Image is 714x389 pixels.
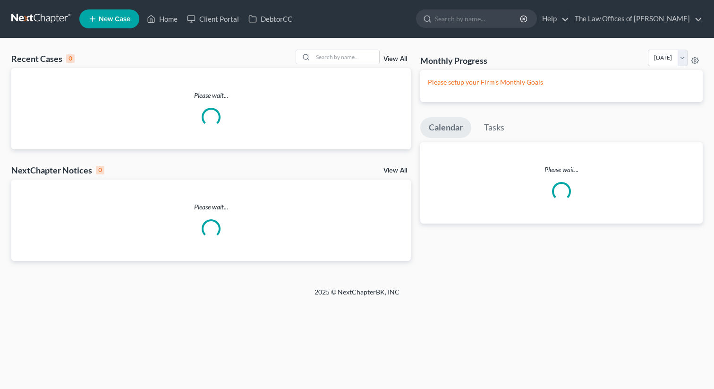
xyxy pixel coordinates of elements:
a: Calendar [420,117,471,138]
a: Help [537,10,569,27]
input: Search by name... [313,50,379,64]
div: Recent Cases [11,53,75,64]
div: 0 [66,54,75,63]
p: Please wait... [11,91,411,100]
a: The Law Offices of [PERSON_NAME] [570,10,702,27]
a: Client Portal [182,10,244,27]
a: Tasks [476,117,513,138]
p: Please wait... [420,165,703,174]
div: 2025 © NextChapterBK, INC [88,287,626,304]
a: View All [383,167,407,174]
a: Home [142,10,182,27]
a: View All [383,56,407,62]
div: 0 [96,166,104,174]
p: Please wait... [11,202,411,212]
p: Please setup your Firm's Monthly Goals [428,78,695,87]
h3: Monthly Progress [420,55,487,66]
a: DebtorCC [244,10,297,27]
input: Search by name... [435,10,521,27]
span: New Case [99,16,130,23]
div: NextChapter Notices [11,164,104,176]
